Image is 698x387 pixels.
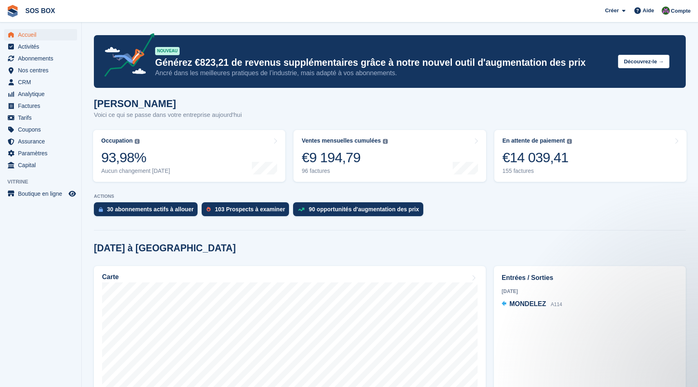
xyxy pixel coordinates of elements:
span: Vitrine [7,178,81,186]
span: Activités [18,41,67,52]
img: price_increase_opportunities-93ffe204e8149a01c8c9dc8f82e8f89637d9d84a8eef4429ea346261dce0b2c0.svg [298,208,305,211]
a: 30 abonnements actifs à allouer [94,202,202,220]
span: Aide [642,7,654,15]
span: CRM [18,76,67,88]
a: menu [4,76,77,88]
p: Voici ce qui se passe dans votre entreprise aujourd'hui [94,110,242,120]
span: Nos centres [18,65,67,76]
div: Ventes mensuelles cumulées [302,137,381,144]
h2: Carte [102,273,119,281]
a: MONDELEZ A114 [502,299,562,310]
a: 90 opportunités d'augmentation des prix [293,202,427,220]
span: Tarifs [18,112,67,123]
span: Analytique [18,88,67,100]
div: 30 abonnements actifs à allouer [107,206,193,213]
a: En attente de paiement €14 039,41 155 factures [494,130,687,182]
a: Boutique d'aperçu [67,189,77,199]
div: €9 194,79 [302,149,388,166]
div: 103 Prospects à examiner [215,206,285,213]
a: menu [4,29,77,40]
div: Occupation [101,137,133,144]
a: menu [4,136,77,147]
a: menu [4,53,77,64]
span: Créer [605,7,619,15]
div: €14 039,41 [502,149,572,166]
div: 93,98% [101,149,170,166]
a: menu [4,188,77,199]
span: Boutique en ligne [18,188,67,199]
span: A114 [551,302,562,307]
a: 103 Prospects à examiner [202,202,293,220]
img: stora-icon-8386f47178a22dfd0bd8f6a31ec36ba5ce8667c1dd55bd0f319d3a0aa187defe.svg [7,5,19,17]
span: Abonnements [18,53,67,64]
div: Aucun changement [DATE] [101,168,170,174]
span: Compte [671,7,691,15]
p: Ancré dans les meilleures pratiques de l’industrie, mais adapté à vos abonnements. [155,69,611,78]
a: Ventes mensuelles cumulées €9 194,79 96 factures [293,130,486,182]
p: Générez €823,21 de revenus supplémentaires grâce à notre nouvel outil d'augmentation des prix [155,57,611,69]
span: Accueil [18,29,67,40]
span: Factures [18,100,67,112]
div: NOUVEAU [155,47,180,55]
a: Occupation 93,98% Aucun changement [DATE] [93,130,285,182]
img: price-adjustments-announcement-icon-8257ccfd72463d97f412b2fc003d46551f7dbcb40ab6d574587a9cd5c0d94... [98,33,155,80]
h2: [DATE] à [GEOGRAPHIC_DATA] [94,243,236,254]
div: 90 opportunités d'augmentation des prix [309,206,419,213]
img: icon-info-grey-7440780725fd019a000dd9b08b2336e03edf1995a4989e88bcd33f0948082b44.svg [135,139,140,144]
a: menu [4,88,77,100]
a: SOS BOX [22,4,58,18]
a: menu [4,112,77,123]
a: menu [4,148,77,159]
span: Coupons [18,124,67,135]
img: active_subscription_to_allocate_icon-d502201f5373d7db506a760aba3b589e785aa758c864c3986d89f69b8ff3... [99,207,103,212]
h2: Entrées / Sorties [502,273,678,283]
div: 96 factures [302,168,388,174]
a: menu [4,41,77,52]
button: Découvrez-le → [618,55,669,68]
div: 155 factures [502,168,572,174]
img: icon-info-grey-7440780725fd019a000dd9b08b2336e03edf1995a4989e88bcd33f0948082b44.svg [383,139,388,144]
a: menu [4,100,77,112]
span: Capital [18,159,67,171]
a: menu [4,124,77,135]
img: icon-info-grey-7440780725fd019a000dd9b08b2336e03edf1995a4989e88bcd33f0948082b44.svg [567,139,572,144]
span: Assurance [18,136,67,147]
div: [DATE] [502,288,678,295]
span: Paramètres [18,148,67,159]
a: menu [4,65,77,76]
div: En attente de paiement [502,137,565,144]
a: menu [4,159,77,171]
img: prospect-51fa495bee0391a8d652442698ab0144808aea92771e9ea1ae160a38d050c398.svg [207,207,211,212]
h1: [PERSON_NAME] [94,98,242,109]
img: ALEXANDRE SOUBIRA [662,7,670,15]
p: ACTIONS [94,194,686,199]
span: MONDELEZ [509,300,546,307]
